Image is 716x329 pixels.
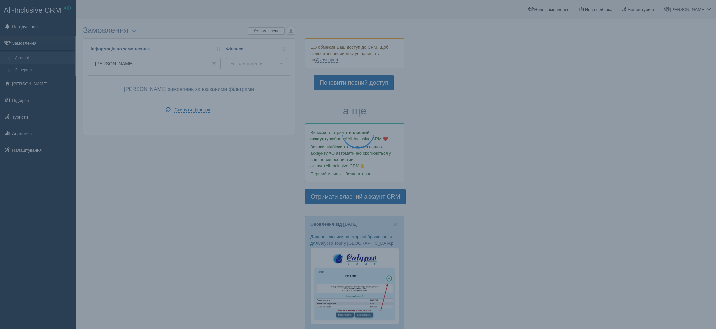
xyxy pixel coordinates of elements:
[12,64,75,76] a: Завершені
[83,26,295,35] h3: Замовлення
[162,104,215,115] a: Скинути фільтри
[393,221,397,228] span: ×
[393,221,397,228] button: Close
[226,58,287,69] button: Усі замовлення
[91,86,287,93] p: [PERSON_NAME] замовлень за вказаними фільтрами
[305,105,404,117] h3: а ще
[91,58,208,69] input: Пошук за номером замовлення, ПІБ або паспортом туриста
[534,7,569,12] span: Нове замовлення
[63,5,71,11] sup: XO
[670,7,705,12] span: [PERSON_NAME]
[310,248,399,324] img: calypso-tour-proposal-crm-for-travel-agency.jpg
[310,234,399,246] p: Додано плюсики на сторінці бронювання для :
[310,171,399,177] p: Перший місяць – безкоштовно!
[310,144,399,169] p: Заявки, підбірки та туристи з вашого аккаунту ХО автоматично скопіюються у ваш новий особистий ак...
[310,130,370,141] b: власний аккаунт
[248,28,285,34] label: Усі замовлення
[91,46,221,52] a: Інформація по замовленню
[174,107,210,113] span: Скинути фільтри
[0,0,76,19] a: All-Inclusive CRM XO
[585,7,613,12] span: Нова підбірка
[230,60,278,67] span: Усі замовлення
[310,222,358,227] a: Оновлення від [DATE]
[318,241,392,246] a: Calypso Tour у [GEOGRAPHIC_DATA]
[226,46,287,52] a: Фінанси
[326,163,365,168] span: All-Inclusive CRM👌
[310,129,399,142] p: Ви можете отримати улюбленої
[305,189,406,204] a: Отримати власний аккаунт CRM
[12,52,75,64] a: Активні
[315,57,338,63] a: @xosupport
[305,38,404,68] div: ЦО обмежив Ваш доступ до СРМ. Щоб включити повний доступ напишіть на
[4,6,61,14] span: All-Inclusive CRM
[628,7,655,12] span: Новий турист
[314,75,394,90] a: Поновити повний доступ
